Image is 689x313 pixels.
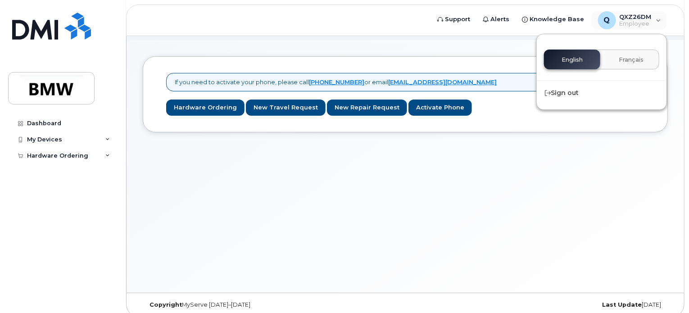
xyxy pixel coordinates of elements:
span: Français [619,56,644,64]
span: Alerts [491,15,510,24]
iframe: Messenger Launcher [650,274,682,306]
p: If you need to activate your phone, please call or email [175,78,497,86]
div: QXZ26DM [592,11,667,29]
strong: Copyright [150,301,182,308]
a: New Repair Request [327,100,407,116]
span: Support [445,15,471,24]
a: Hardware Ordering [166,100,245,116]
span: Employee [620,20,652,27]
span: Knowledge Base [530,15,585,24]
div: Sign out [537,85,666,101]
div: [DATE] [493,301,668,308]
a: Activate Phone [408,100,472,116]
a: [PHONE_NUMBER] [309,78,364,86]
strong: Last Update [602,301,642,308]
span: Q [604,15,610,26]
a: Support [431,10,477,28]
a: Alerts [477,10,516,28]
div: MyServe [DATE]–[DATE] [143,301,318,308]
a: New Travel Request [246,100,326,116]
a: Knowledge Base [516,10,591,28]
a: [EMAIL_ADDRESS][DOMAIN_NAME] [388,78,497,86]
span: QXZ26DM [620,13,652,20]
